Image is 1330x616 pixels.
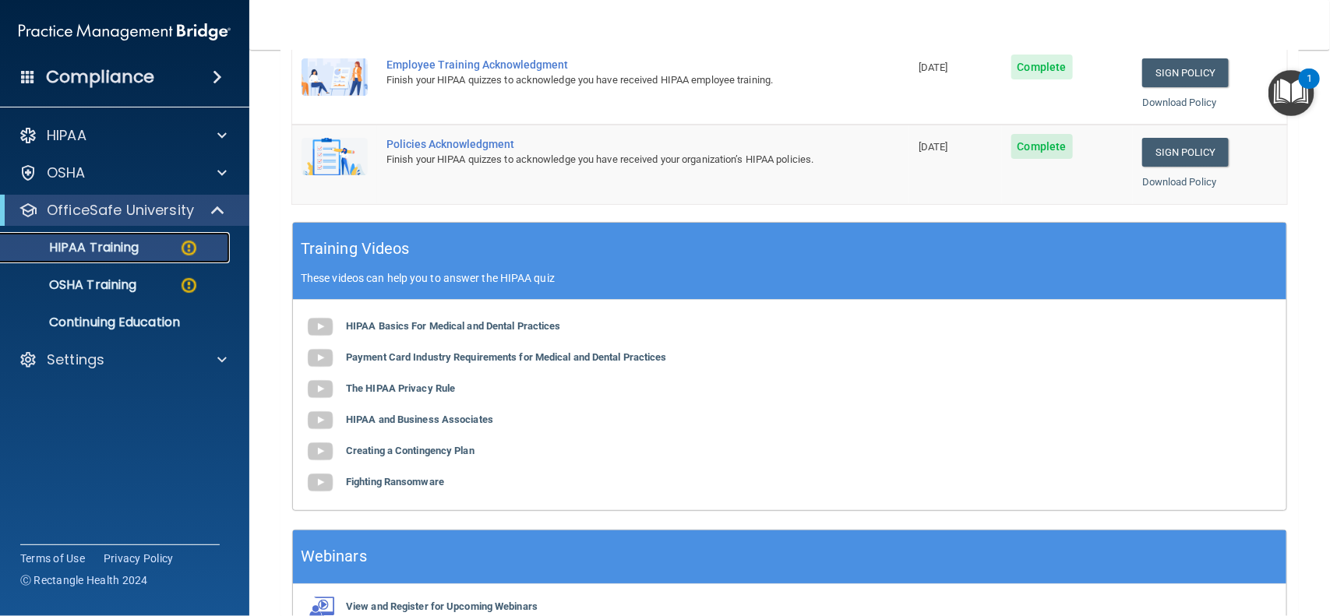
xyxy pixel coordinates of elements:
a: Sign Policy [1142,58,1229,87]
img: PMB logo [19,16,231,48]
p: Settings [47,350,104,369]
a: OSHA [19,164,227,182]
p: Continuing Education [10,315,223,330]
p: OSHA [47,164,86,182]
a: Terms of Use [20,551,85,566]
b: HIPAA and Business Associates [346,414,493,425]
div: Employee Training Acknowledgment [386,58,831,71]
img: warning-circle.0cc9ac19.png [179,238,199,258]
span: [DATE] [919,62,948,73]
iframe: Drift Widget Chat Controller [1061,507,1311,568]
button: Open Resource Center, 1 new notification [1268,70,1314,116]
img: gray_youtube_icon.38fcd6cc.png [305,343,336,374]
b: Creating a Contingency Plan [346,445,474,456]
a: HIPAA [19,126,227,145]
img: gray_youtube_icon.38fcd6cc.png [305,436,336,467]
img: gray_youtube_icon.38fcd6cc.png [305,405,336,436]
h5: Webinars [301,543,367,570]
b: HIPAA Basics For Medical and Dental Practices [346,320,561,332]
p: HIPAA [47,126,86,145]
h4: Compliance [46,66,154,88]
a: Download Policy [1142,97,1217,108]
p: These videos can help you to answer the HIPAA quiz [301,272,1279,284]
b: View and Register for Upcoming Webinars [346,600,538,612]
b: Fighting Ransomware [346,476,444,488]
div: Policies Acknowledgment [386,138,831,150]
a: Privacy Policy [104,551,174,566]
a: Download Policy [1142,176,1217,188]
img: warning-circle.0cc9ac19.png [179,276,199,295]
p: HIPAA Training [10,240,139,255]
span: Complete [1011,134,1073,159]
p: OSHA Training [10,277,136,293]
a: Sign Policy [1142,138,1229,167]
img: gray_youtube_icon.38fcd6cc.png [305,467,336,498]
a: OfficeSafe University [19,201,226,220]
div: Finish your HIPAA quizzes to acknowledge you have received your organization’s HIPAA policies. [386,150,831,169]
span: [DATE] [919,141,948,153]
p: OfficeSafe University [47,201,194,220]
h5: Training Videos [301,235,410,262]
span: Complete [1011,55,1073,79]
b: The HIPAA Privacy Rule [346,382,455,394]
img: gray_youtube_icon.38fcd6cc.png [305,312,336,343]
div: Finish your HIPAA quizzes to acknowledge you have received HIPAA employee training. [386,71,831,90]
span: Ⓒ Rectangle Health 2024 [20,572,148,588]
div: 1 [1307,79,1312,99]
a: Settings [19,350,227,369]
img: gray_youtube_icon.38fcd6cc.png [305,374,336,405]
b: Payment Card Industry Requirements for Medical and Dental Practices [346,351,667,363]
